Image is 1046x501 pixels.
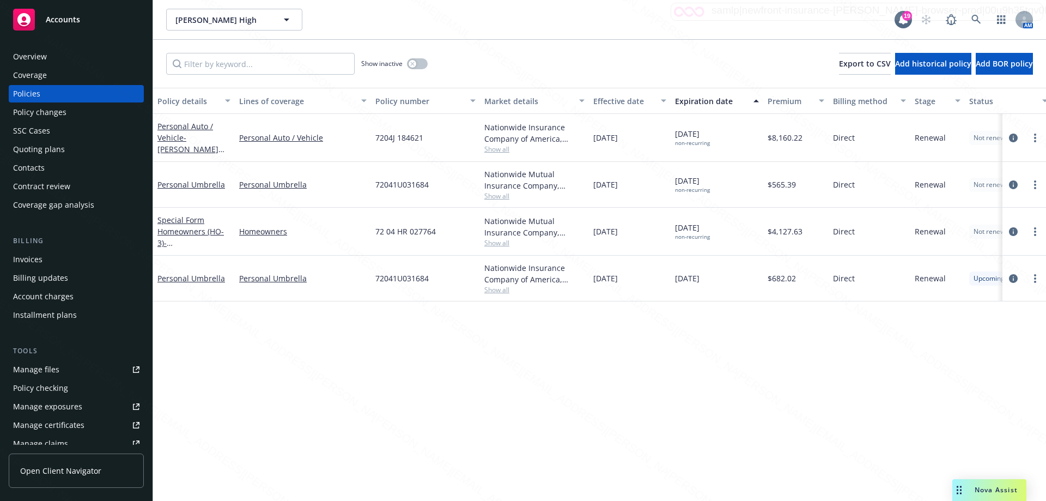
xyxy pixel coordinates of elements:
span: Accounts [46,15,80,24]
div: Manage exposures [13,398,82,415]
button: Nova Assist [952,479,1026,501]
a: circleInformation [1007,272,1020,285]
a: Homeowners [239,226,367,237]
a: Quoting plans [9,141,144,158]
div: Contacts [13,159,45,177]
button: Expiration date [671,88,763,114]
div: Manage claims [13,435,68,452]
a: more [1029,272,1042,285]
span: Add historical policy [895,58,971,69]
span: Direct [833,179,855,190]
div: Premium [768,95,812,107]
span: Upcoming [974,274,1005,283]
div: non-recurring [675,186,710,194]
a: Manage certificates [9,417,144,434]
a: Installment plans [9,306,144,324]
input: Filter by keyword... [166,53,355,75]
span: Not renewing [974,227,1014,237]
span: Renewal [915,273,946,284]
div: non-recurring [675,140,710,147]
div: Contract review [13,178,70,195]
div: Manage files [13,361,59,378]
a: Personal Umbrella [239,179,367,190]
div: Status [969,95,1036,107]
a: Billing updates [9,269,144,287]
span: 7204J 184621 [375,132,423,143]
div: Billing method [833,95,894,107]
div: Policy checking [13,379,68,397]
div: Billing [9,236,144,246]
span: 72041U031684 [375,179,429,190]
div: Policy changes [13,104,66,121]
div: Nationwide Mutual Insurance Company, Nationwide Insurance Company [484,168,585,191]
span: [DATE] [675,128,710,147]
div: Nationwide Mutual Insurance Company, Nationwide Insurance Company [484,215,585,238]
div: Nationwide Insurance Company of America, Nationwide Insurance Company [484,262,585,285]
a: Manage files [9,361,144,378]
div: non-recurring [675,233,710,240]
button: Premium [763,88,829,114]
div: Tools [9,346,144,357]
div: Expiration date [675,95,747,107]
div: Policies [13,85,40,102]
div: Installment plans [13,306,77,324]
span: [DATE] [675,175,710,194]
span: Open Client Navigator [20,465,101,476]
div: Effective date [593,95,654,107]
span: [DATE] [593,179,618,190]
span: [DATE] [675,273,700,284]
a: circleInformation [1007,178,1020,191]
div: Nationwide Insurance Company of America, Nationwide Insurance Company [484,122,585,144]
button: Policy details [153,88,235,114]
a: Personal Umbrella [157,179,225,190]
span: Show all [484,144,585,154]
a: SSC Cases [9,122,144,140]
div: Lines of coverage [239,95,355,107]
span: [DATE] [675,222,710,240]
span: $682.02 [768,273,796,284]
span: Direct [833,226,855,237]
button: Stage [910,88,965,114]
span: Nova Assist [975,485,1018,494]
a: more [1029,178,1042,191]
span: $8,160.22 [768,132,802,143]
a: Personal Umbrella [239,273,367,284]
a: Invoices [9,251,144,268]
a: Personal Auto / Vehicle [239,132,367,143]
a: circleInformation [1007,225,1020,238]
div: Stage [915,95,948,107]
a: Manage exposures [9,398,144,415]
span: [DATE] [593,273,618,284]
a: Contacts [9,159,144,177]
div: Coverage gap analysis [13,196,94,214]
span: Show all [484,238,585,248]
a: Coverage gap analysis [9,196,144,214]
button: [PERSON_NAME] High [166,9,302,31]
div: Quoting plans [13,141,65,158]
button: Effective date [589,88,671,114]
span: Show all [484,285,585,294]
a: Coverage [9,67,144,84]
a: Overview [9,48,144,65]
span: Add BOR policy [976,58,1033,69]
span: [DATE] [593,132,618,143]
span: Not renewing [974,180,1014,190]
span: 72 04 HR 027764 [375,226,436,237]
button: Add BOR policy [976,53,1033,75]
button: Add historical policy [895,53,971,75]
a: Report a Bug [940,9,962,31]
span: Export to CSV [839,58,891,69]
a: circleInformation [1007,131,1020,144]
a: Policies [9,85,144,102]
span: $565.39 [768,179,796,190]
div: Policy number [375,95,464,107]
a: Personal Auto / Vehicle [157,121,218,177]
span: Renewal [915,226,946,237]
span: $4,127.63 [768,226,802,237]
button: Export to CSV [839,53,891,75]
div: Billing updates [13,269,68,287]
span: Not renewing [974,133,1014,143]
a: more [1029,131,1042,144]
a: Accounts [9,4,144,35]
